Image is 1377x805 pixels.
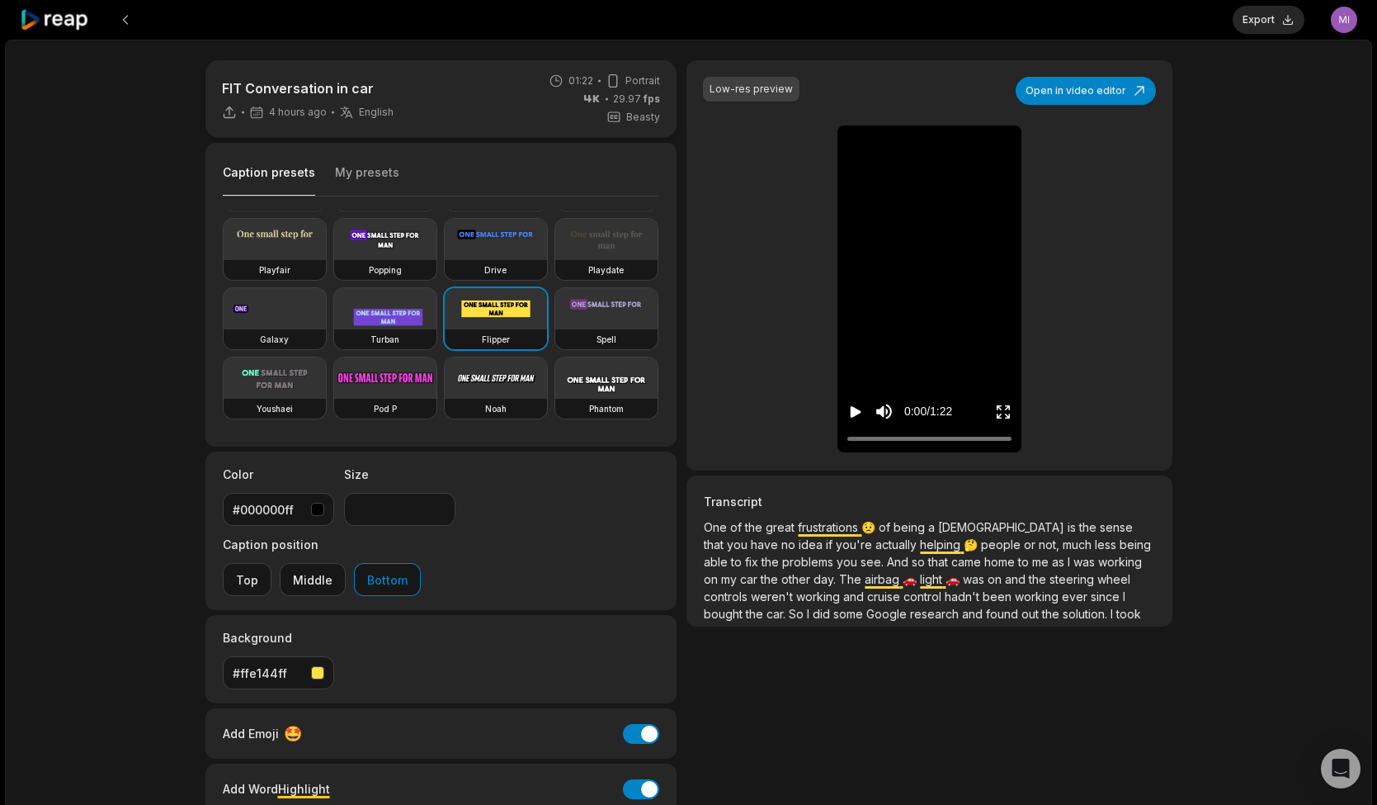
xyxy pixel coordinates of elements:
span: and [843,590,867,604]
span: so [912,555,928,569]
span: steering [1049,572,1097,586]
span: working [796,590,843,604]
div: #000000ff [233,501,304,519]
span: me [1032,555,1052,569]
span: And [887,555,912,569]
span: is [1068,520,1079,534]
span: much [1063,537,1095,552]
h3: Flipper [482,333,510,346]
span: I [1068,555,1073,569]
h3: Galaxy [260,333,289,346]
button: Top [223,563,271,596]
span: that [928,555,951,569]
span: home [984,555,1018,569]
span: a [928,520,938,534]
button: My presets [335,164,399,196]
span: car [740,572,761,586]
span: 🤩 [284,722,302,745]
span: wheel [1097,572,1130,586]
span: ever [1062,590,1091,604]
span: controls [704,590,751,604]
span: the [746,607,766,621]
button: Caption presets [223,164,315,197]
span: helping [920,537,964,552]
div: 0:00 / 1:22 [904,403,952,420]
div: Open Intercom Messenger [1321,749,1360,788]
span: that [704,537,727,552]
span: research [910,607,962,621]
h3: Transcript [704,493,1154,510]
label: Color [223,466,334,483]
span: airbag [865,572,903,586]
span: being [1120,537,1151,552]
span: the [1042,607,1063,621]
span: the [761,572,781,586]
h3: Spell [597,333,616,346]
span: my [721,572,740,586]
span: So [789,607,807,621]
span: frustrations [798,520,861,534]
h3: Youshaei [257,402,293,415]
span: some [833,607,866,621]
span: problems [782,555,837,569]
span: of [730,520,745,534]
h3: Playfair [259,263,290,277]
button: Play video [847,396,864,427]
span: of [879,520,894,534]
h3: Turban [370,333,399,346]
span: on [704,572,721,586]
span: I [1111,607,1116,621]
span: I [807,607,813,621]
span: since [1091,590,1123,604]
button: #ffe144ff [223,656,334,689]
p: 😟 🤔 🚗 🚗 ✅ 🎺 🤷‍♂️ 🤔 🛠️ 📄 [704,519,1154,623]
span: Portrait [625,73,660,88]
span: less [1095,537,1120,552]
span: not, [1039,537,1063,552]
span: Google [866,607,910,621]
span: car. [766,607,789,621]
span: the [762,555,782,569]
span: people [981,537,1024,552]
span: been [983,590,1015,604]
span: see. [861,555,887,569]
span: Beasty [626,110,660,125]
span: was [1073,555,1098,569]
span: on [988,572,1005,586]
span: and [962,607,986,621]
button: Enter Fullscreen [995,396,1012,427]
div: Low-res preview [710,82,793,97]
span: and [1005,572,1029,586]
span: control [903,590,945,604]
span: 4 hours ago [269,106,327,119]
div: #ffe144ff [233,665,304,682]
span: being [894,520,928,534]
span: The [839,572,865,586]
span: bought [704,607,746,621]
div: Add Word [223,778,330,800]
button: Export [1233,6,1304,34]
span: or [1024,537,1039,552]
label: Background [223,629,334,646]
span: light [920,572,946,586]
span: idea [799,537,826,552]
span: came [951,555,984,569]
span: able [704,555,731,569]
span: [DEMOGRAPHIC_DATA] [938,520,1068,534]
button: #000000ff [223,493,334,526]
span: the [1079,520,1100,534]
span: no [781,537,799,552]
span: weren't [751,590,796,604]
span: Highlight [278,782,330,796]
h3: Noah [485,402,507,415]
span: hadn't [945,590,983,604]
span: out [1021,607,1042,621]
span: One [704,520,730,534]
h3: Drive [484,263,507,277]
span: working [1015,590,1062,604]
span: I [1123,590,1125,604]
p: FIT Conversation in car [222,78,394,98]
span: 01:22 [568,73,593,88]
span: you're [836,537,875,552]
span: the [1029,572,1049,586]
